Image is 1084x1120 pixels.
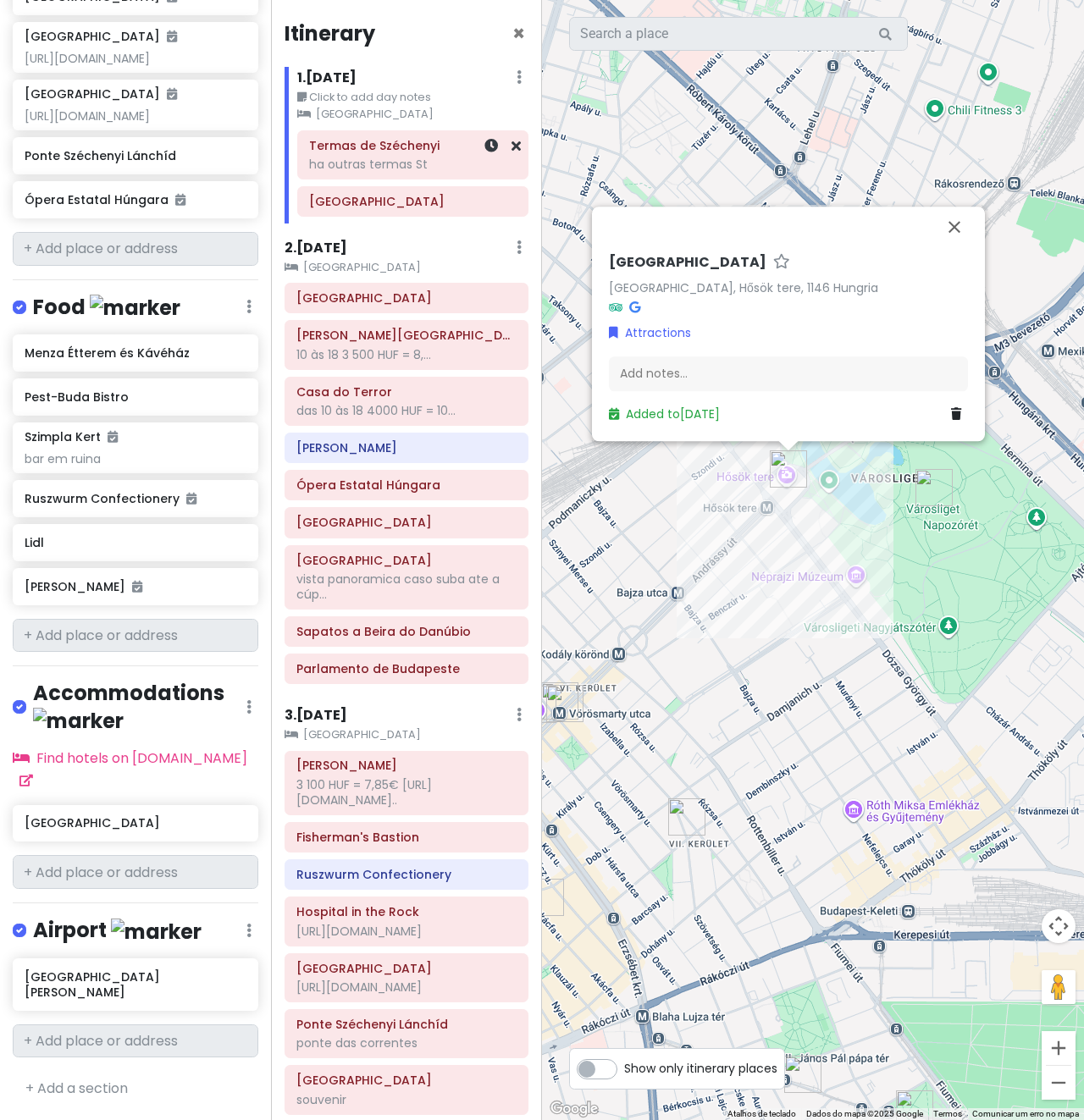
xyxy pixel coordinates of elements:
[13,1024,258,1058] input: + Add place or address
[609,356,968,392] div: Add notes...
[951,405,968,423] a: Delete place
[25,148,246,163] h6: Ponte Széchenyi Lánchíd
[285,707,347,725] h6: 3 . [DATE]
[13,619,258,653] input: + Add place or address
[111,919,202,945] img: marker
[25,345,246,361] h6: Menza Étterem és Kávéház
[186,493,196,505] i: Added to itinerary
[25,491,246,506] h6: Ruszwurm Confectionery
[296,1092,517,1107] div: souvenir
[296,290,517,306] h6: Avenida Andrássy
[727,1108,796,1120] button: Atalhos de teclado
[484,136,498,156] a: Set a time
[25,1079,128,1098] a: + Add a section
[546,685,583,722] div: Franz Liszt Memorial Museum
[784,1056,821,1093] div: Impulso Fashion Hotel
[33,708,124,734] img: marker
[13,855,258,889] input: + Add place or address
[25,389,246,405] h6: Pest-Buda Bistro
[933,1109,962,1118] a: Termos (abre num novo separador)
[285,726,528,743] small: [GEOGRAPHIC_DATA]
[309,157,517,172] div: ha outras termas St
[569,17,908,51] input: Search a place
[25,29,177,44] h6: [GEOGRAPHIC_DATA]
[770,450,807,488] div: Praça dos Heróis
[25,969,246,1000] h6: [GEOGRAPHIC_DATA][PERSON_NAME]
[296,440,517,455] h6: Mazel Tov
[309,138,517,153] h6: Termas de Széchenyi
[1042,1066,1076,1100] button: Reduzir
[609,254,766,272] h6: [GEOGRAPHIC_DATA]
[132,581,142,593] i: Added to itinerary
[296,867,517,882] h6: Ruszwurm Confectionery
[285,240,347,257] h6: 2 . [DATE]
[167,88,177,100] i: Added to itinerary
[296,347,517,362] div: 10 às 18 3 500 HUF = 8,...
[972,1109,1079,1118] a: Comunicar um erro no mapa
[546,1098,602,1120] img: Google
[296,961,517,976] h6: Castelo de Buda
[609,323,691,342] a: Attractions
[285,20,375,47] h4: Itinerary
[296,624,517,639] h6: Sapatos a Beira do Danúbio
[90,295,180,321] img: marker
[512,136,521,156] a: Remove from day
[296,571,517,602] div: vista panoramica caso suba ate a cúp...
[296,384,517,400] h6: Casa do Terror
[25,108,246,124] div: [URL][DOMAIN_NAME]
[609,279,878,296] a: [GEOGRAPHIC_DATA], Hősök tere, 1146 Hungria
[296,553,517,568] h6: Basílica de Santo Estêvão
[296,979,517,995] div: [URL][DOMAIN_NAME]
[296,403,517,418] div: das 10 às 18 4000 HUF = 10...
[934,207,975,247] button: Fechar
[296,1017,517,1032] h6: Ponte Széchenyi Lánchíd
[296,515,517,530] h6: Elizabeth Square
[296,661,517,676] h6: Parlamento de Budapeste
[33,294,180,322] h4: Food
[512,24,525,44] button: Close
[609,406,720,422] a: Added to[DATE]
[25,429,118,444] h6: Szimpla Kert
[1042,909,1076,943] button: Controlos da câmara do mapa
[296,904,517,919] h6: Hospital in the Rock
[512,19,525,47] span: Close itinerary
[13,748,247,790] a: Find hotels on [DOMAIN_NAME]
[773,254,790,272] a: Star place
[25,451,246,466] div: bar em ruina
[296,777,517,808] div: 3 100 HUF = 7,85€ [URL][DOMAIN_NAME]..
[167,30,177,42] i: Added to itinerary
[25,815,246,830] h6: [GEOGRAPHIC_DATA]
[541,682,578,720] div: Avenida Andrássy
[25,579,246,594] h6: [PERSON_NAME]
[527,879,564,916] div: Mazel Tov
[609,301,622,312] i: Tripadvisor
[806,1109,923,1118] span: Dados do mapa ©2025 Google
[25,535,246,550] h6: Lidl
[296,477,517,493] h6: Ópera Estatal Húngara
[13,232,258,266] input: + Add place or address
[309,194,517,209] h6: Praça dos Heróis
[296,328,517,343] h6: Franz Liszt Memorial Museum
[25,51,246,66] div: [URL][DOMAIN_NAME]
[1042,970,1076,1004] button: Arraste o Pegman para o mapa para abrir o Street View
[33,917,202,945] h4: Airport
[296,1073,517,1088] h6: Great Market Hall
[108,431,118,443] i: Added to itinerary
[629,301,640,312] i: Google Maps
[297,106,528,123] small: [GEOGRAPHIC_DATA]
[915,469,953,506] div: Városliget
[296,924,517,939] div: [URL][DOMAIN_NAME]
[297,89,528,106] small: Click to add day notes
[668,798,705,836] div: Erzsébetváros
[296,830,517,845] h6: Fisherman's Bastion
[175,194,185,206] i: Added to itinerary
[1042,1031,1076,1065] button: Ampliar
[285,259,528,276] small: [GEOGRAPHIC_DATA]
[25,192,246,207] h6: Ópera Estatal Húngara
[297,69,357,87] h6: 1 . [DATE]
[296,1035,517,1051] div: ponte das correntes
[25,86,177,102] h6: [GEOGRAPHIC_DATA]
[624,1059,777,1078] span: Show only itinerary places
[546,1098,602,1120] a: Abrir esta área no Google Maps (abre uma nova janela)
[296,758,517,773] h6: Matthias Church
